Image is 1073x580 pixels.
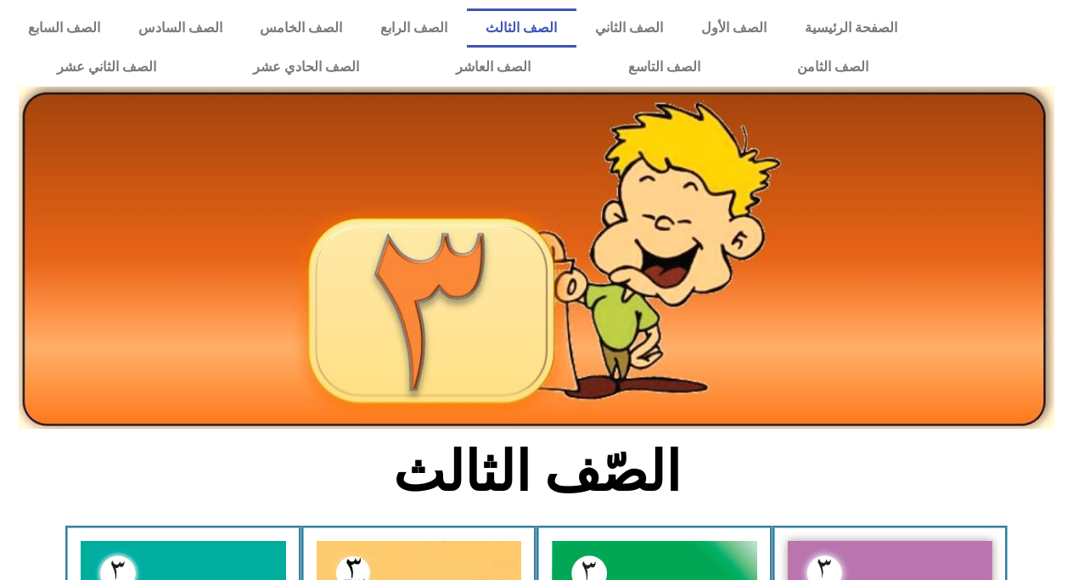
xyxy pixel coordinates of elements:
a: الصفحة الرئيسية [786,8,917,48]
a: الصف الثاني [576,8,683,48]
a: الصف السادس [119,8,241,48]
a: الصف الثامن [749,48,917,87]
a: الصف الثالث [467,8,576,48]
a: الصف الخامس [241,8,362,48]
a: الصف الرابع [362,8,467,48]
a: الصف التاسع [579,48,748,87]
a: الصف السابع [8,8,119,48]
h2: الصّف الثالث [256,439,817,505]
a: الصف الثاني عشر [8,48,205,87]
a: الصف العاشر [407,48,579,87]
a: الصف الأول [683,8,786,48]
a: الصف الحادي عشر [205,48,407,87]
